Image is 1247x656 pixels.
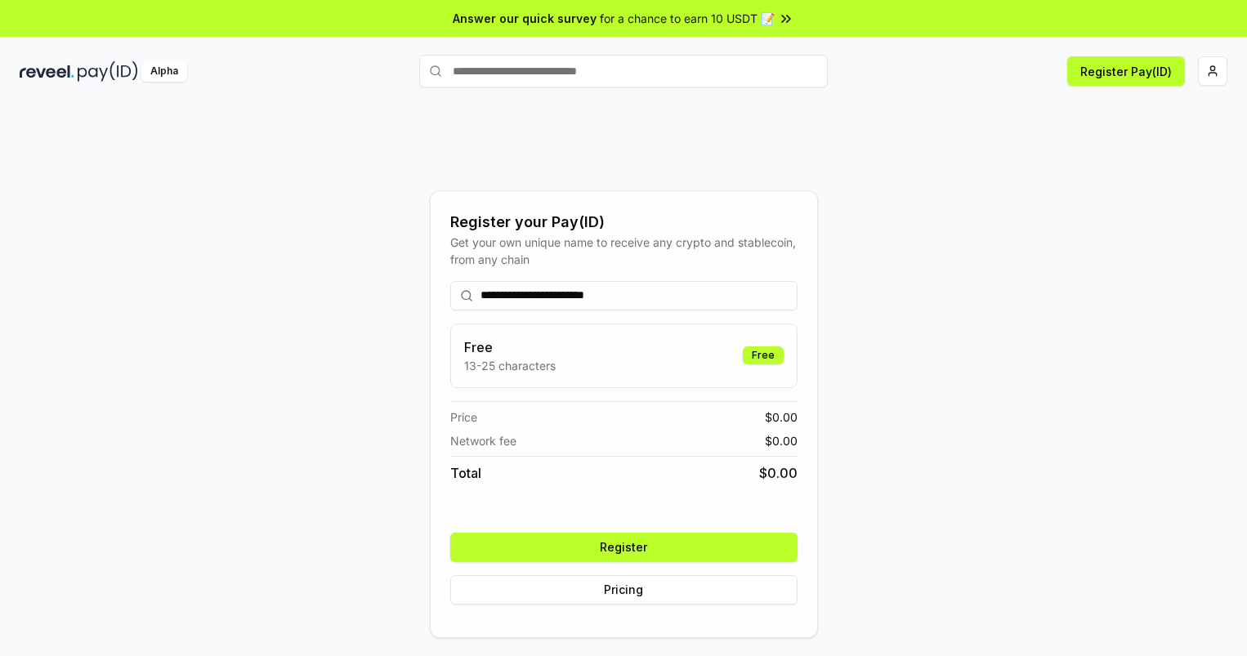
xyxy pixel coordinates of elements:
[759,463,798,483] span: $ 0.00
[600,10,775,27] span: for a chance to earn 10 USDT 📝
[450,234,798,268] div: Get your own unique name to receive any crypto and stablecoin, from any chain
[453,10,597,27] span: Answer our quick survey
[450,408,477,426] span: Price
[464,357,556,374] p: 13-25 characters
[450,211,798,234] div: Register your Pay(ID)
[450,432,516,449] span: Network fee
[450,463,481,483] span: Total
[450,575,798,605] button: Pricing
[20,61,74,82] img: reveel_dark
[141,61,187,82] div: Alpha
[78,61,138,82] img: pay_id
[464,337,556,357] h3: Free
[765,432,798,449] span: $ 0.00
[743,346,784,364] div: Free
[765,408,798,426] span: $ 0.00
[1067,56,1185,86] button: Register Pay(ID)
[450,533,798,562] button: Register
